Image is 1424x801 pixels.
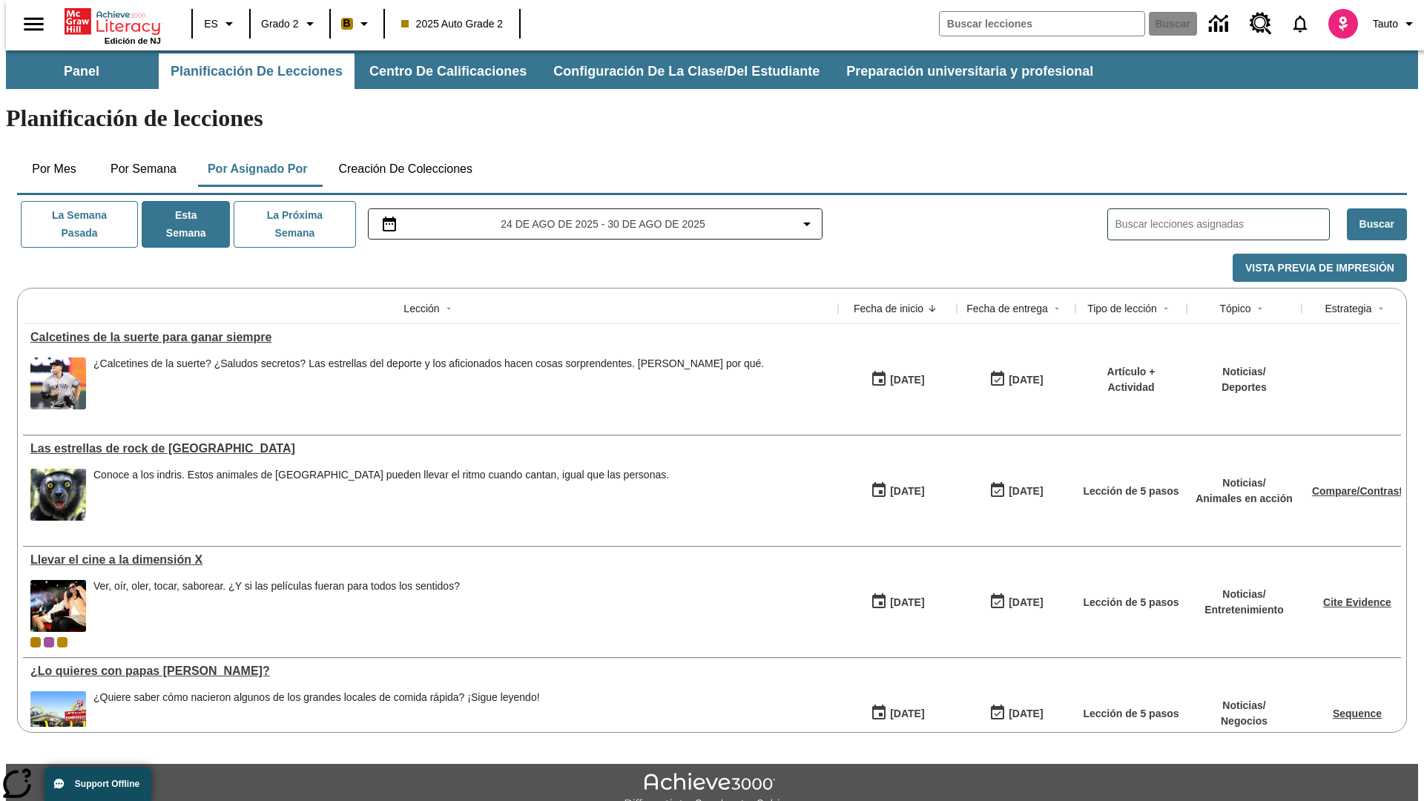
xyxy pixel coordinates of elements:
div: [DATE] [1009,371,1043,389]
p: Noticias / [1221,698,1268,713]
button: Sort [923,300,941,317]
button: 07/03/26: Último día en que podrá accederse la lección [984,699,1048,728]
div: Subbarra de navegación [6,53,1107,89]
div: Ver, oír, oler, tocar, saborear. ¿Y si las películas fueran para todos los sentidos? [93,580,460,632]
input: Buscar lecciones asignadas [1115,214,1329,235]
button: 08/27/25: Primer día en que estuvo disponible la lección [866,366,929,394]
a: Centro de recursos, Se abrirá en una pestaña nueva. [1241,4,1281,44]
input: Buscar campo [940,12,1144,36]
button: Panel [7,53,156,89]
button: Support Offline [44,767,151,801]
button: Por mes [17,151,91,187]
a: Centro de información [1200,4,1241,44]
p: Lección de 5 pasos [1083,595,1179,610]
img: Un indri de brillantes ojos amarillos mira a la cámara. [30,469,86,521]
button: 08/27/25: Primer día en que estuvo disponible la lección [866,477,929,505]
button: Sort [1048,300,1066,317]
a: ¿Lo quieres con papas fritas?, Lecciones [30,665,831,678]
a: Las estrellas de rock de Madagascar, Lecciones [30,442,831,455]
button: Lenguaje: ES, Selecciona un idioma [197,10,245,37]
div: New 2025 class [57,637,67,647]
div: Tópico [1219,301,1250,316]
p: Negocios [1221,713,1268,729]
button: Abrir el menú lateral [12,2,56,46]
p: Artículo + Actividad [1083,364,1179,395]
button: Sort [1372,300,1390,317]
button: Creación de colecciones [326,151,484,187]
div: Fecha de entrega [966,301,1048,316]
button: La semana pasada [21,201,138,248]
span: 24 de ago de 2025 - 30 de ago de 2025 [501,217,705,232]
button: Seleccione el intervalo de fechas opción del menú [375,215,817,233]
span: Edición de NJ [105,36,161,45]
a: Calcetines de la suerte para ganar siempre, Lecciones [30,331,831,344]
svg: Collapse Date Range Filter [798,215,816,233]
div: [DATE] [1009,482,1043,501]
div: [DATE] [890,371,924,389]
div: Fecha de inicio [854,301,923,316]
button: 08/27/25: Último día en que podrá accederse la lección [984,366,1048,394]
img: Uno de los primeros locales de McDonald's, con el icónico letrero rojo y los arcos amarillos. [30,691,86,743]
button: Preparación universitaria y profesional [834,53,1105,89]
h1: Planificación de lecciones [6,105,1418,132]
div: Calcetines de la suerte para ganar siempre [30,331,831,344]
span: Grado 2 [261,16,299,32]
p: Entretenimiento [1204,602,1284,618]
button: Centro de calificaciones [357,53,538,89]
a: Portada [65,7,161,36]
button: 08/27/25: Último día en que podrá accederse la lección [984,477,1048,505]
div: Conoce a los indris. Estos animales de [GEOGRAPHIC_DATA] pueden llevar el ritmo cuando cantan, ig... [93,469,669,481]
span: 2025 Auto Grade 2 [401,16,504,32]
div: ¿Quiere saber cómo nacieron algunos de los grandes locales de comida rápida? ¡Sigue leyendo! [93,691,540,704]
span: ¿Quiere saber cómo nacieron algunos de los grandes locales de comida rápida? ¡Sigue leyendo! [93,691,540,743]
a: Compare/Contrast [1312,485,1402,497]
button: Escoja un nuevo avatar [1319,4,1367,43]
a: Sequence [1333,708,1382,719]
div: Clase actual [30,637,41,647]
div: Llevar el cine a la dimensión X [30,553,831,567]
button: Configuración de la clase/del estudiante [541,53,831,89]
div: [DATE] [890,705,924,723]
button: Por semana [99,151,188,187]
div: Estrategia [1325,301,1371,316]
p: Noticias / [1222,364,1267,380]
button: Grado: Grado 2, Elige un grado [255,10,325,37]
button: 08/18/25: Primer día en que estuvo disponible la lección [866,588,929,616]
button: 07/26/25: Primer día en que estuvo disponible la lección [866,699,929,728]
p: Lección de 5 pasos [1083,706,1179,722]
div: [DATE] [890,482,924,501]
span: OL 2025 Auto Grade 3 [44,637,54,647]
span: Tauto [1373,16,1398,32]
a: Cite Evidence [1323,596,1391,608]
button: Planificación de lecciones [159,53,355,89]
a: Llevar el cine a la dimensión X, Lecciones [30,553,831,567]
div: ¿Calcetines de la suerte? ¿Saludos secretos? Las estrellas del deporte y los aficionados hacen co... [93,357,764,370]
img: un jugador de béisbol hace una pompa de chicle mientras corre. [30,357,86,409]
div: Las estrellas de rock de Madagascar [30,442,831,455]
div: [DATE] [1009,705,1043,723]
span: ¿Calcetines de la suerte? ¿Saludos secretos? Las estrellas del deporte y los aficionados hacen co... [93,357,764,409]
button: Sort [440,300,458,317]
div: Ver, oír, oler, tocar, saborear. ¿Y si las películas fueran para todos los sentidos? [93,580,460,593]
button: Esta semana [142,201,230,248]
span: ES [204,16,218,32]
button: Vista previa de impresión [1233,254,1407,283]
p: Noticias / [1196,475,1293,491]
div: Conoce a los indris. Estos animales de Madagascar pueden llevar el ritmo cuando cantan, igual que... [93,469,669,521]
button: Por asignado por [196,151,320,187]
p: Noticias / [1204,587,1284,602]
button: La próxima semana [234,201,355,248]
button: Buscar [1347,208,1407,240]
div: Lección [403,301,439,316]
button: 08/24/25: Último día en que podrá accederse la lección [984,588,1048,616]
p: Deportes [1222,380,1267,395]
div: [DATE] [890,593,924,612]
button: Perfil/Configuración [1367,10,1424,37]
button: Boost El color de la clase es anaranjado claro. Cambiar el color de la clase. [335,10,379,37]
img: El panel situado frente a los asientos rocía con agua nebulizada al feliz público en un cine equi... [30,580,86,632]
div: Portada [65,5,161,45]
